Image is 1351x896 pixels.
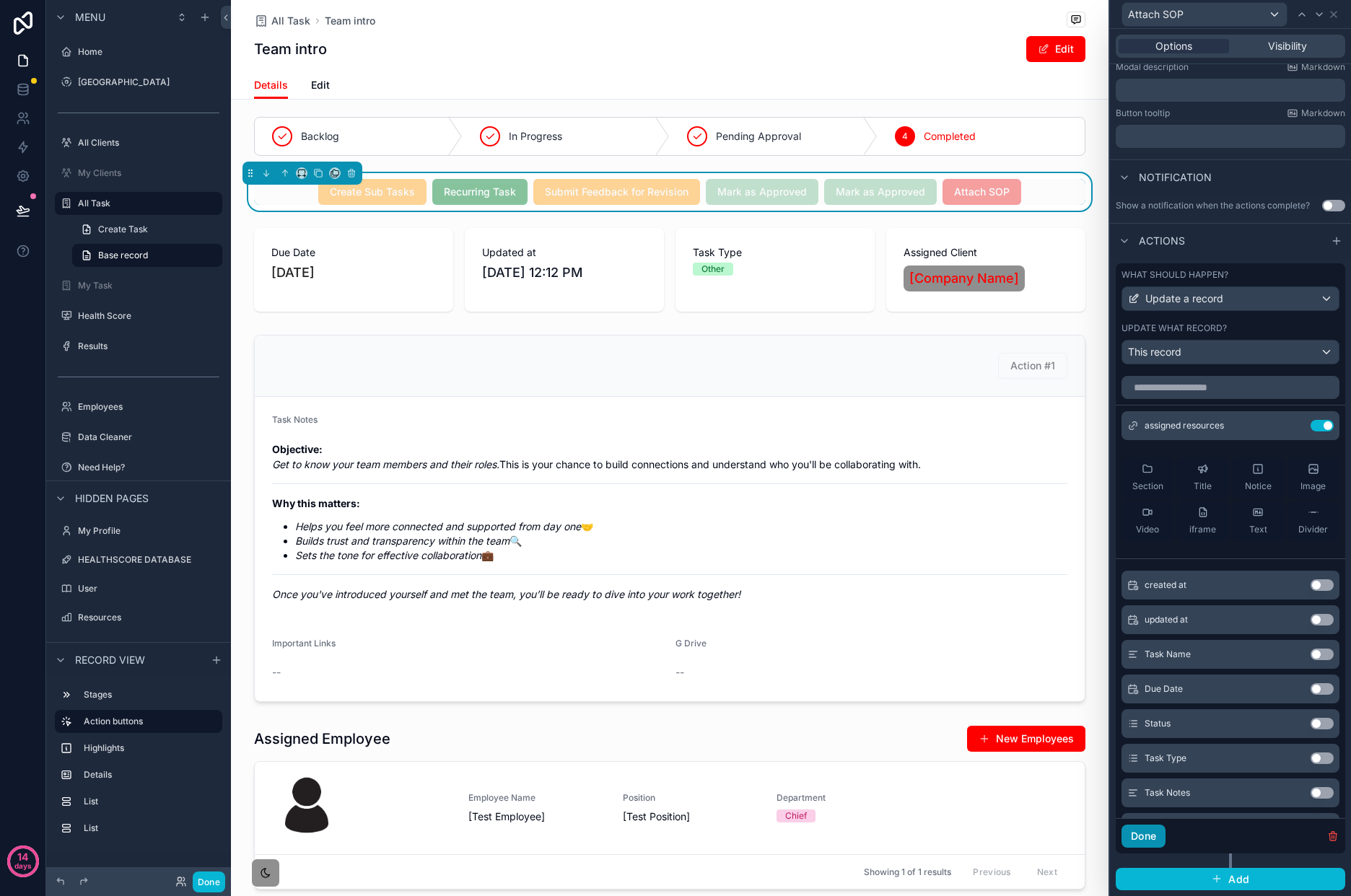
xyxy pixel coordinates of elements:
[84,742,217,754] label: Highlights
[55,162,222,185] a: My Clients
[78,612,219,623] label: Resources
[78,401,219,413] label: Employees
[193,871,225,892] button: Done
[78,583,219,594] label: User
[55,395,222,418] a: Employees
[864,866,951,878] span: Showing 1 of 1 results
[72,218,222,241] a: Create Task
[271,14,310,28] span: All Task
[98,224,148,235] span: Create Task
[311,78,330,92] span: Edit
[84,689,217,700] label: Stages
[1116,868,1345,891] button: Add
[1301,61,1345,73] span: Markdown
[1145,614,1188,625] span: updated at
[1249,524,1267,535] span: Text
[254,14,310,28] a: All Task
[55,456,222,479] a: Need Help?
[78,341,219,352] label: Results
[1287,107,1345,119] a: Markdown
[1136,524,1159,535] span: Video
[1116,79,1345,102] div: scrollable content
[1139,234,1185,248] span: Actions
[78,76,219,88] label: [GEOGRAPHIC_DATA]
[1122,340,1339,364] button: This record
[55,519,222,543] a: My Profile
[1268,39,1307,53] span: Visibility
[1116,200,1310,211] div: Show a notification when the actions complete?
[55,274,222,297] a: My Task
[1116,61,1189,73] label: Modal description
[1145,420,1224,431] span: assigned resources
[1194,480,1212,492] span: Title
[78,310,219,322] label: Health Score
[78,46,219,58] label: Home
[1300,480,1326,492] span: Image
[1116,125,1345,148] div: scrollable content
[78,462,219,473] label: Need Help?
[55,606,222,629] a: Resources
[1122,457,1174,498] button: Section
[1122,501,1174,541] button: Video
[1189,524,1216,535] span: iframe
[1287,501,1340,541] button: Divider
[1116,107,1170,119] label: Button tooltip
[1145,579,1186,591] span: created at
[1177,501,1230,541] button: iframe
[325,14,375,28] a: Team intro
[46,677,231,854] div: scrollable content
[55,548,222,571] a: HEALTHSCORE DATABASE
[1145,718,1171,729] span: Status
[1122,2,1287,27] button: Attach SOP
[55,304,222,328] a: Health Score
[1139,170,1212,185] span: Notification
[1145,683,1183,695] span: Due Date
[1145,291,1223,306] span: Update a record
[55,192,222,215] a: All Task
[1177,457,1230,498] button: Title
[254,39,327,59] h1: Team intro
[1122,322,1227,334] label: Update what record?
[14,856,32,876] p: days
[1145,649,1191,660] span: Task Name
[78,554,219,566] label: HEALTHSCORE DATABASE
[1145,752,1186,764] span: Task Type
[1245,480,1272,492] span: Notice
[84,822,217,834] label: List
[1122,825,1166,848] button: Done
[84,716,211,727] label: Action buttons
[78,280,219,291] label: My Task
[55,71,222,94] a: [GEOGRAPHIC_DATA]
[254,78,288,92] span: Details
[1128,345,1181,359] span: This record
[311,72,330,101] a: Edit
[78,525,219,537] label: My Profile
[1298,524,1328,535] span: Divider
[1155,39,1192,53] span: Options
[75,491,149,506] span: Hidden pages
[1232,501,1285,541] button: Text
[1287,457,1340,498] button: Image
[98,250,148,261] span: Base record
[84,796,217,807] label: List
[55,335,222,358] a: Results
[78,167,219,179] label: My Clients
[78,137,219,149] label: All Clients
[1128,7,1184,22] span: Attach SOP
[1145,787,1190,799] span: Task Notes
[1228,873,1249,886] span: Add
[55,577,222,600] a: User
[72,244,222,267] a: Base record
[78,431,219,443] label: Data Cleaner
[1122,269,1228,281] label: What should happen?
[254,72,288,100] a: Details
[55,426,222,449] a: Data Cleaner
[75,653,145,667] span: Record view
[1132,480,1163,492] span: Section
[55,40,222,63] a: Home
[1232,457,1285,498] button: Notice
[78,198,214,209] label: All Task
[55,131,222,154] a: All Clients
[1287,61,1345,73] a: Markdown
